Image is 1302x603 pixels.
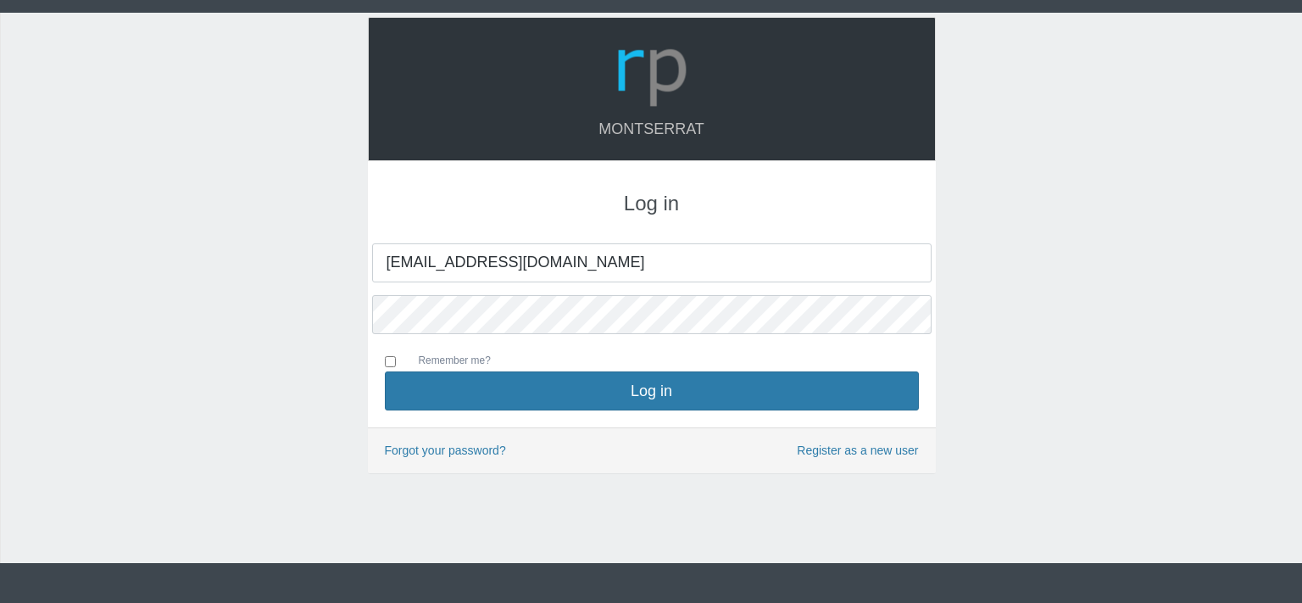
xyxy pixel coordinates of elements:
img: Logo [611,31,693,112]
input: Your Email [372,243,932,282]
input: Remember me? [385,356,396,367]
h4: Montserrat [386,121,918,138]
a: Forgot your password? [385,444,506,457]
a: Register as a new user [797,441,918,461]
button: Log in [385,371,919,410]
label: Remember me? [402,353,491,371]
h3: Log in [385,193,919,215]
